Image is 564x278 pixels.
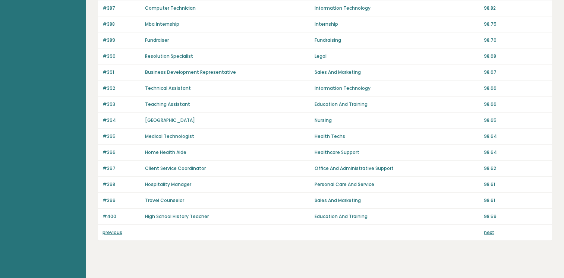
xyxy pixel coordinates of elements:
[103,85,141,92] p: #392
[314,37,479,44] p: Fundraising
[145,53,193,59] a: Resolution Specialist
[484,117,547,124] p: 98.65
[145,117,195,123] a: [GEOGRAPHIC_DATA]
[314,181,479,188] p: Personal Care And Service
[145,101,190,107] a: Teaching Assistant
[484,213,547,220] p: 98.59
[145,37,169,43] a: Fundraiser
[484,69,547,76] p: 98.67
[484,165,547,172] p: 98.62
[314,5,479,12] p: Information Technology
[103,69,141,76] p: #391
[103,37,141,44] p: #389
[484,37,547,44] p: 98.70
[145,181,191,187] a: Hospitality Manager
[314,85,479,92] p: Information Technology
[103,5,141,12] p: #387
[103,149,141,156] p: #396
[145,213,209,219] a: High School History Teacher
[314,213,479,220] p: Education And Training
[314,117,479,124] p: Nursing
[314,21,479,28] p: Internship
[145,21,179,27] a: Mba Internship
[314,197,479,204] p: Sales And Marketing
[484,101,547,108] p: 98.66
[484,21,547,28] p: 98.75
[103,213,141,220] p: #400
[103,101,141,108] p: #393
[145,5,196,11] a: Computer Technician
[484,85,547,92] p: 98.66
[314,101,479,108] p: Education And Training
[145,133,194,139] a: Medical Technologist
[103,229,122,236] a: previous
[103,53,141,60] p: #390
[145,69,236,75] a: Business Development Representative
[145,197,184,203] a: Travel Counselor
[484,197,547,204] p: 98.61
[145,149,186,155] a: Home Health Aide
[314,133,479,140] p: Health Techs
[314,149,479,156] p: Healthcare Support
[484,133,547,140] p: 98.64
[103,181,141,188] p: #398
[484,5,547,12] p: 98.82
[484,229,494,236] a: next
[314,165,479,172] p: Office And Administrative Support
[103,117,141,124] p: #394
[103,21,141,28] p: #388
[103,133,141,140] p: #395
[314,69,479,76] p: Sales And Marketing
[145,85,191,91] a: Technical Assistant
[484,149,547,156] p: 98.64
[484,181,547,188] p: 98.61
[103,197,141,204] p: #399
[145,165,206,171] a: Client Service Coordinator
[314,53,479,60] p: Legal
[484,53,547,60] p: 98.68
[103,165,141,172] p: #397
